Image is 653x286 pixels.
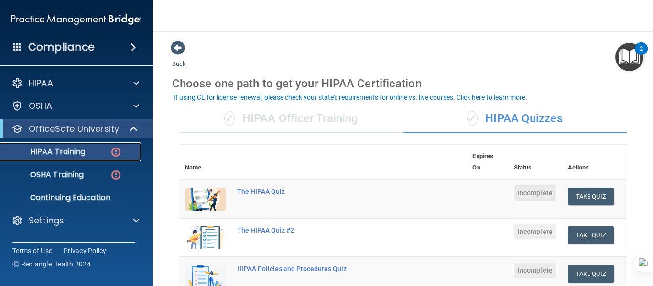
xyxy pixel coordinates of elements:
div: The HIPAA Quiz #2 [237,226,419,234]
button: If using CE for license renewal, please check your state's requirements for online vs. live cours... [172,93,529,102]
span: Incomplete [514,224,556,239]
h4: Compliance [28,41,95,54]
p: OfficeSafe University [29,123,119,135]
div: HIPAA Policies and Procedures Quiz [237,265,419,273]
th: Name [179,145,231,180]
button: Take Quiz [568,265,614,283]
p: OSHA Training [6,170,84,180]
a: Back [172,49,186,67]
div: HIPAA Quizzes [403,105,627,133]
span: Incomplete [514,263,556,278]
img: danger-circle.6113f641.png [110,169,122,181]
div: If using CE for license renewal, please check your state's requirements for online vs. live cours... [174,94,527,101]
span: Ⓒ Rectangle Health 2024 [12,259,91,269]
p: Settings [29,215,64,226]
span: Incomplete [514,185,556,201]
button: Open Resource Center, 2 new notifications [615,43,643,71]
p: HIPAA [29,77,53,89]
th: Status [508,145,562,180]
div: HIPAA Officer Training [179,105,403,133]
p: OSHA [29,100,53,112]
a: Settings [11,215,139,226]
th: Expires On [467,145,508,180]
img: danger-circle.6113f641.png [110,146,122,158]
th: Actions [562,145,627,180]
a: Terms of Use [12,246,52,255]
div: 2 [640,49,643,61]
button: Take Quiz [568,226,614,244]
a: Privacy Policy [64,246,107,255]
div: The HIPAA Quiz [237,188,419,195]
p: Continuing Education [6,193,137,202]
a: OSHA [11,100,139,112]
a: OfficeSafe University [11,123,139,135]
span: ✓ [467,111,478,126]
button: Take Quiz [568,188,614,205]
a: HIPAA [11,77,139,89]
p: HIPAA Training [6,147,85,157]
span: ✓ [224,111,235,126]
div: Choose one path to get your HIPAA Certification [172,70,634,97]
img: PMB logo [11,10,141,29]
